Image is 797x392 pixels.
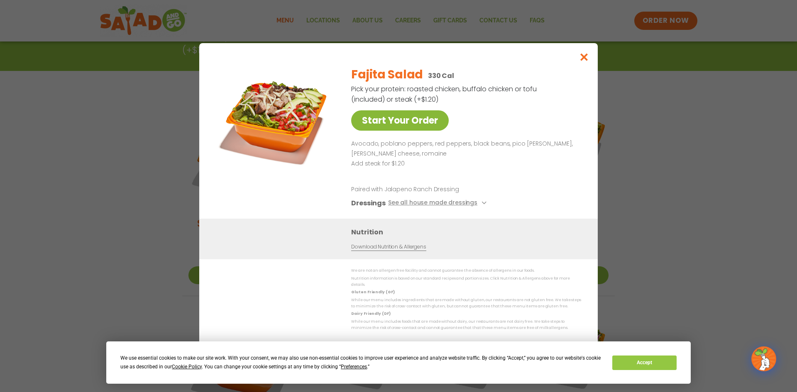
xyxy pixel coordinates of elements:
button: See all house made dressings [388,198,489,208]
div: Cookie Consent Prompt [106,341,691,384]
p: While our menu includes ingredients that are made without gluten, our restaurants are not gluten ... [351,297,581,310]
p: Add steak for $1.20 [351,159,578,169]
strong: Gluten Friendly (GF) [351,290,394,295]
h3: Nutrition [351,227,585,237]
span: Preferences [341,364,367,370]
span: Cookie Policy [172,364,202,370]
a: Start Your Order [351,110,449,131]
a: Download Nutrition & Allergens [351,243,426,251]
p: 330 Cal [428,71,454,81]
h3: Dressings [351,198,386,208]
p: Pick your protein: roasted chicken, buffalo chicken or tofu (included) or steak (+$1.20) [351,84,538,105]
strong: Dairy Friendly (DF) [351,311,390,316]
p: Avocado, poblano peppers, red peppers, black beans, pico [PERSON_NAME], [PERSON_NAME] cheese, rom... [351,139,578,159]
div: We use essential cookies to make our site work. With your consent, we may also use non-essential ... [120,354,602,371]
p: We are not an allergen free facility and cannot guarantee the absence of allergens in our foods. [351,268,581,274]
button: Accept [612,355,676,370]
p: Paired with Jalapeno Ranch Dressing [351,185,505,194]
p: While our menu includes foods that are made without dairy, our restaurants are not dairy free. We... [351,318,581,331]
img: wpChatIcon [752,347,775,370]
p: Nutrition information is based on our standard recipes and portion sizes. Click Nutrition & Aller... [351,275,581,288]
h2: Fajita Salad [351,66,423,83]
img: Featured product photo for Fajita Salad [218,60,334,176]
button: Close modal [571,43,598,71]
